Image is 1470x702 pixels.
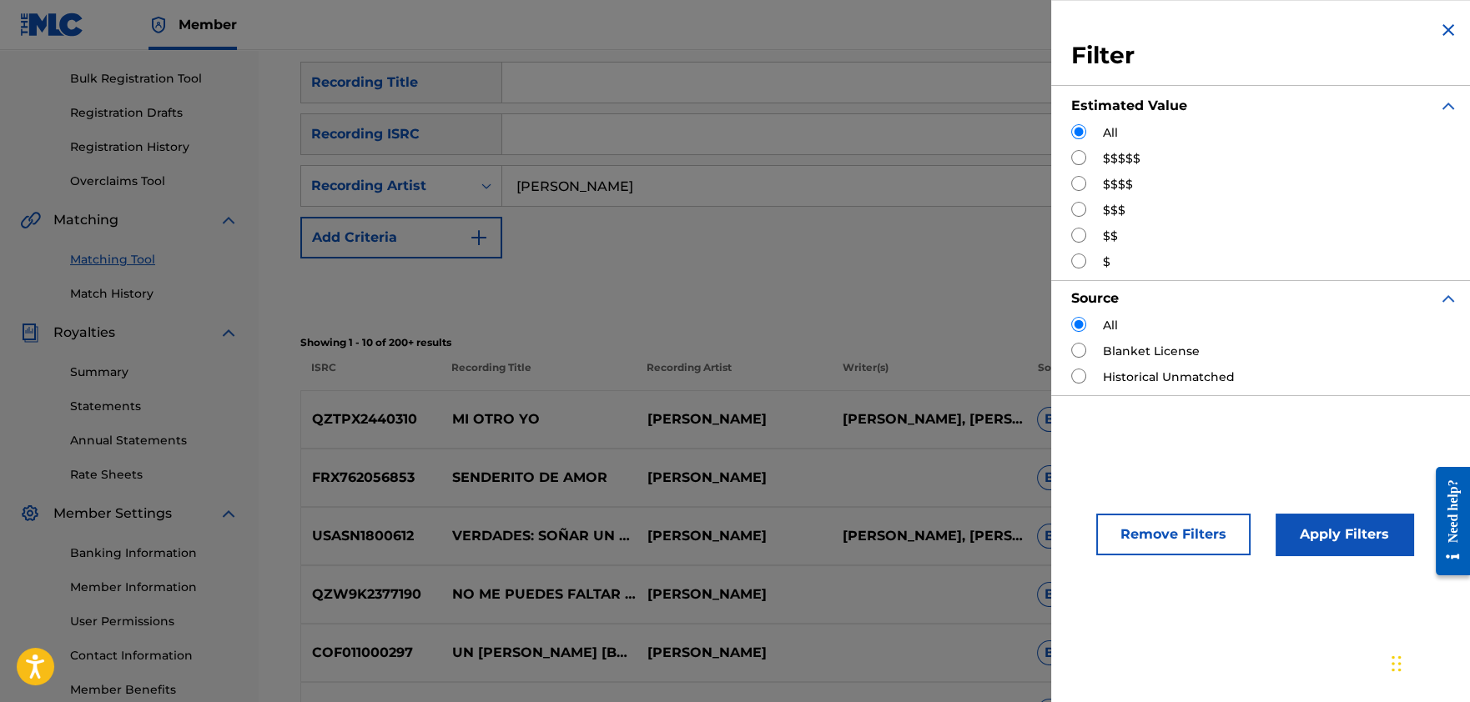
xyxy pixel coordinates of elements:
[70,70,239,88] a: Bulk Registration Tool
[1103,343,1200,360] label: Blanket License
[1392,639,1402,689] div: Arrastrar
[1037,640,1062,665] span: B
[1103,253,1110,271] label: $
[1103,202,1125,219] label: $$$
[70,285,239,303] a: Match History
[149,15,169,35] img: Top Rightsholder
[70,104,239,122] a: Registration Drafts
[301,468,441,488] p: FRX762056853
[1438,96,1458,116] img: expand
[441,409,637,429] p: MI OTRO YO
[1103,150,1140,168] label: $$$$$
[301,584,441,604] p: QZW9K2377190
[300,360,440,390] p: ISRC
[70,251,239,268] a: Matching Tool
[636,526,831,546] p: [PERSON_NAME]
[831,409,1026,429] p: [PERSON_NAME], [PERSON_NAME], [PERSON_NAME]
[20,210,41,230] img: Matching
[1387,622,1470,702] iframe: Chat Widget
[219,504,239,524] img: expand
[1103,317,1118,334] label: All
[300,62,1428,325] form: Search Form
[1071,98,1187,113] strong: Estimated Value
[219,323,239,343] img: expand
[70,398,239,415] a: Statements
[300,335,1428,350] p: Showing 1 - 10 of 200+ results
[70,544,239,562] a: Banking Information
[300,217,502,258] button: Add Criteria
[636,409,831,429] p: [PERSON_NAME]
[1387,622,1470,702] div: Widget de chat
[53,210,118,230] span: Matching
[441,468,637,488] p: SENDERITO DE AMOR
[70,138,239,156] a: Registration History
[1103,228,1118,245] label: $$
[1438,20,1458,40] img: close
[1071,41,1458,71] h3: Filter
[1438,288,1458,308] img: expand
[70,364,239,381] a: Summary
[70,466,239,484] a: Rate Sheets
[1103,369,1235,386] label: Historical Unmatched
[301,409,441,429] p: QZTPX2440310
[53,504,172,524] span: Member Settings
[70,681,239,699] a: Member Benefits
[311,176,461,196] div: Recording Artist
[1103,124,1118,142] label: All
[53,323,115,343] span: Royalties
[636,360,831,390] p: Recording Artist
[70,613,239,630] a: User Permissions
[1423,454,1470,588] iframe: Resource Center
[301,643,441,663] p: COF011000297
[440,360,636,390] p: Recording Title
[636,643,831,663] p: [PERSON_NAME]
[469,228,489,248] img: 9d2ae6d4665cec9f34b9.svg
[70,647,239,664] a: Contact Information
[301,526,441,546] p: USASN1800612
[636,584,831,604] p: [PERSON_NAME]
[1071,290,1119,306] strong: Source
[1096,514,1251,555] button: Remove Filters
[1038,360,1075,390] p: Source
[20,323,40,343] img: Royalties
[20,504,40,524] img: Member Settings
[1037,407,1062,432] span: B
[441,643,637,663] p: UN [PERSON_NAME] [BOLERO]
[179,15,237,34] span: Member
[831,526,1026,546] p: [PERSON_NAME], [PERSON_NAME]
[441,584,637,604] p: NO ME PUEDES FALTAR ([DATE])
[1276,514,1413,555] button: Apply Filters
[1103,176,1133,193] label: $$$$
[1037,582,1062,607] span: B
[636,468,831,488] p: [PERSON_NAME]
[1037,524,1062,549] span: B
[70,579,239,596] a: Member Information
[219,210,239,230] img: expand
[441,526,637,546] p: VERDADES: SOÑAR UN CARIÑO / NO ES QUE ME ARREPIENTA
[70,432,239,449] a: Annual Statements
[20,13,84,37] img: MLC Logo
[70,173,239,190] a: Overclaims Tool
[831,360,1026,390] p: Writer(s)
[1037,465,1062,490] span: B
